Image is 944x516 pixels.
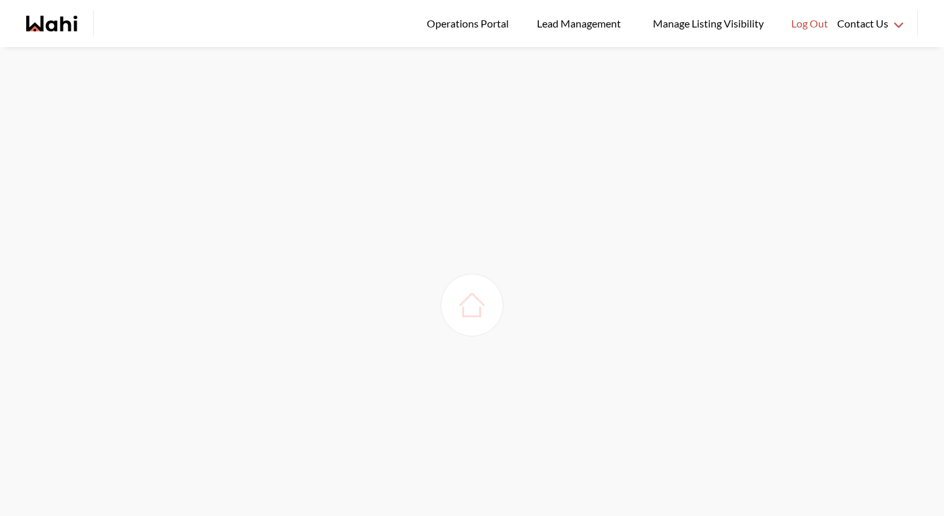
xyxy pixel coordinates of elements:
[26,16,77,31] a: Wahi homepage
[454,287,490,323] img: loading house image
[427,15,513,32] span: Operations Portal
[791,15,828,32] span: Log Out
[537,15,625,32] span: Lead Management
[649,15,768,32] span: Manage Listing Visibility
